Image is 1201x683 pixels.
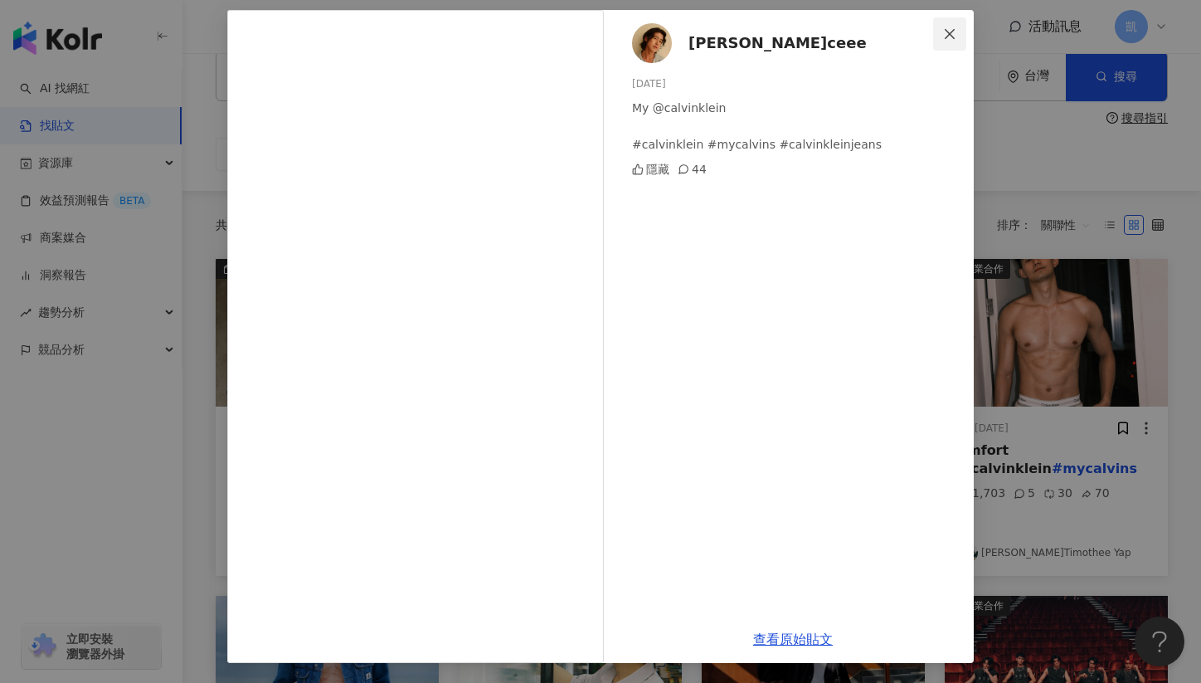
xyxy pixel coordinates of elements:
[753,632,833,647] a: 查看原始貼文
[688,32,867,55] span: [PERSON_NAME]ceee
[632,99,960,154] div: My @calvinklein #calvinklein #mycalvins #calvinkleinjeans
[943,27,956,41] span: close
[933,17,966,51] button: Close
[632,160,669,178] div: 隱藏
[632,23,937,63] a: KOL Avatar[PERSON_NAME]ceee
[678,160,707,178] div: 44
[632,23,672,63] img: KOL Avatar
[632,76,960,92] div: [DATE]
